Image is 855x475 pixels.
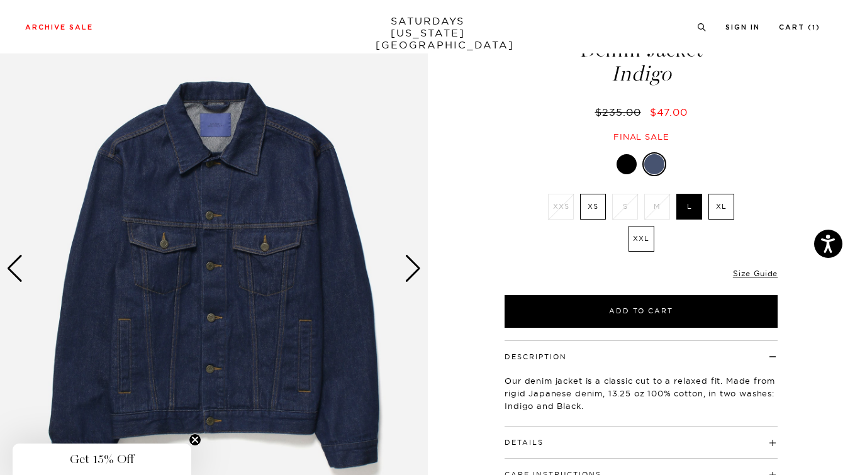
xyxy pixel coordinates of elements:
button: Add to Cart [505,295,778,328]
button: Close teaser [189,433,201,446]
small: 1 [812,25,816,31]
span: $47.00 [650,106,688,118]
a: Size Guide [733,269,778,278]
label: XXL [629,226,654,252]
p: Our denim jacket is a classic cut to a relaxed fit. Made from rigid Japanese denim, 13.25 oz 100%... [505,374,778,412]
a: Sign In [725,24,760,31]
span: Get 15% Off [70,452,134,467]
div: Previous slide [6,255,23,282]
label: L [676,194,702,220]
span: Indigo [503,64,780,84]
div: Final sale [503,131,780,142]
h1: Denim Jacket [503,40,780,84]
label: XL [708,194,734,220]
a: SATURDAYS[US_STATE][GEOGRAPHIC_DATA] [376,15,479,51]
a: Archive Sale [25,24,93,31]
label: XS [580,194,606,220]
div: Next slide [405,255,422,282]
div: Get 15% OffClose teaser [13,444,191,475]
button: Details [505,439,544,446]
button: Description [505,354,567,360]
del: $235.00 [595,106,646,118]
a: Cart (1) [779,24,820,31]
